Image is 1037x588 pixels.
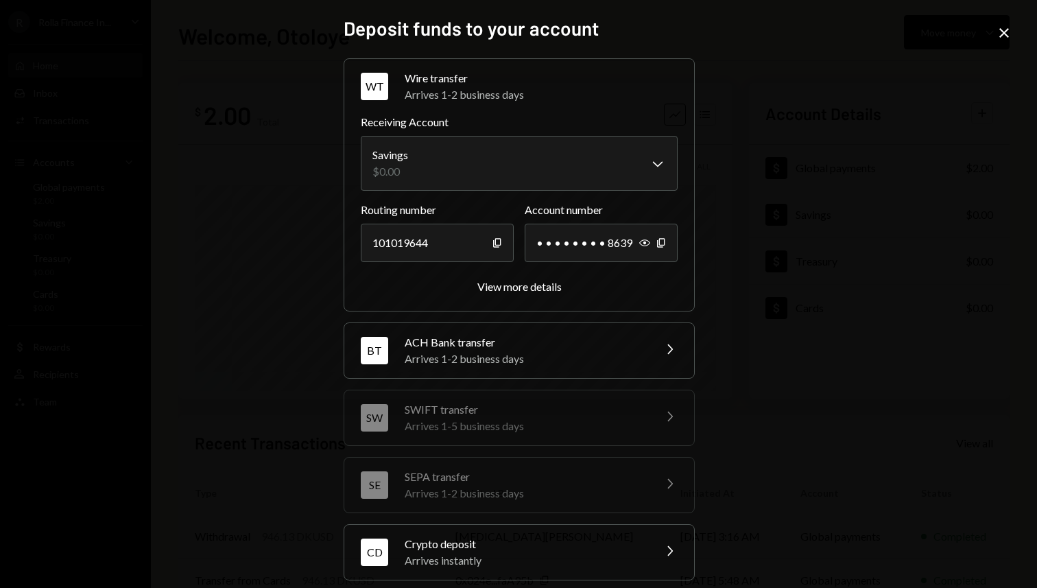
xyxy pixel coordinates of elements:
[405,86,678,103] div: Arrives 1-2 business days
[361,202,514,218] label: Routing number
[477,280,562,294] button: View more details
[361,73,388,100] div: WT
[361,539,388,566] div: CD
[361,114,678,130] label: Receiving Account
[344,15,693,42] h2: Deposit funds to your account
[361,404,388,432] div: SW
[405,334,645,351] div: ACH Bank transfer
[361,224,514,262] div: 101019644
[477,280,562,293] div: View more details
[361,337,388,364] div: BT
[405,536,645,552] div: Crypto deposit
[405,351,645,367] div: Arrives 1-2 business days
[361,136,678,191] button: Receiving Account
[344,458,694,513] button: SESEPA transferArrives 1-2 business days
[525,202,678,218] label: Account number
[525,224,678,262] div: • • • • • • • • 8639
[344,323,694,378] button: BTACH Bank transferArrives 1-2 business days
[344,525,694,580] button: CDCrypto depositArrives instantly
[344,390,694,445] button: SWSWIFT transferArrives 1-5 business days
[344,59,694,114] button: WTWire transferArrives 1-2 business days
[361,114,678,294] div: WTWire transferArrives 1-2 business days
[405,469,645,485] div: SEPA transfer
[361,471,388,499] div: SE
[405,401,645,418] div: SWIFT transfer
[405,418,645,434] div: Arrives 1-5 business days
[405,552,645,569] div: Arrives instantly
[405,485,645,502] div: Arrives 1-2 business days
[405,70,678,86] div: Wire transfer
